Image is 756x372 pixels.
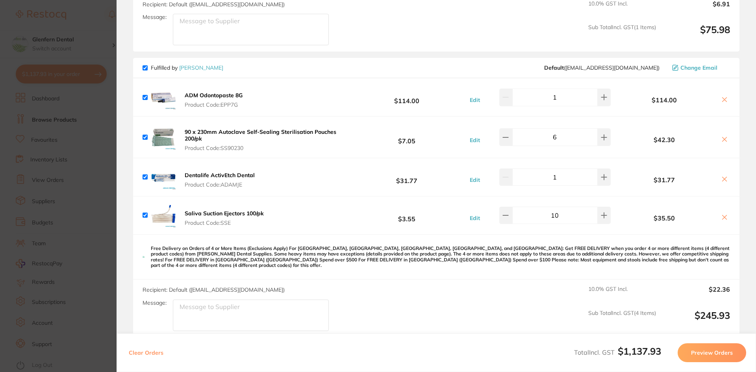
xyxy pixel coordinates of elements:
[143,14,167,20] label: Message:
[34,12,140,20] div: Hi [PERSON_NAME],
[678,343,746,362] button: Preview Orders
[126,343,166,362] button: Clear Orders
[34,133,140,141] p: Message from Restocq, sent 4h ago
[467,215,482,222] button: Edit
[348,130,465,144] b: $7.05
[618,345,661,357] b: $1,137.93
[467,96,482,104] button: Edit
[34,67,135,81] i: Discount will be applied on the supplier’s end.
[662,310,730,331] output: $245.93
[185,220,264,226] span: Product Code: SSE
[151,165,176,190] img: cjlncjhhaw
[574,348,661,356] span: Total Incl. GST
[143,286,285,293] span: Recipient: Default ( [EMAIL_ADDRESS][DOMAIN_NAME] )
[179,64,223,71] a: [PERSON_NAME]
[182,172,257,188] button: Dentalife ActivEtch Dental Product Code:ADAMJE
[151,85,176,110] img: dmNma3lyZQ
[12,7,146,146] div: message notification from Restocq, 4h ago. Hi Julia, Choose a greener path in healthcare! 🌱Get 20...
[34,24,140,31] div: Choose a greener path in healthcare!
[613,215,716,222] b: $35.50
[467,137,482,144] button: Edit
[588,286,656,303] span: 10.0 % GST Incl.
[34,35,140,82] div: 🌱Get 20% off all RePractice products on Restocq until [DATE]. Simply head to Browse Products and ...
[143,1,285,8] span: Recipient: Default ( [EMAIL_ADDRESS][DOMAIN_NAME] )
[185,128,336,142] b: 90 x 230mm Autoclave Self-Sealing Sterilisation Pouches 200/pk
[143,300,167,306] label: Message:
[182,210,266,226] button: Saliva Suction Ejectors 100/pk Product Code:SSE
[185,181,255,188] span: Product Code: ADAMJE
[151,246,730,268] p: Free Delivery on Orders of 4 or More Items (Exclusions Apply) For [GEOGRAPHIC_DATA], [GEOGRAPHIC_...
[151,203,176,228] img: NTJieGM4NQ
[185,145,346,151] span: Product Code: SS90230
[185,210,264,217] b: Saliva Suction Ejectors 100/pk
[680,65,717,71] span: Change Email
[613,176,716,183] b: $31.77
[182,128,348,151] button: 90 x 230mm Autoclave Self-Sealing Sterilisation Pouches 200/pk Product Code:SS90230
[18,14,30,27] img: Profile image for Restocq
[544,64,564,71] b: Default
[467,176,482,183] button: Edit
[151,65,223,71] p: Fulfilled by
[670,64,730,71] button: Change Email
[185,172,255,179] b: Dentalife ActivEtch Dental
[588,0,656,18] span: 10.0 % GST Incl.
[185,102,243,108] span: Product Code: EPP7G
[185,92,243,99] b: ADM Odontopaste 8G
[151,125,176,150] img: dXA1Y3BtZw
[588,24,656,46] span: Sub Total Incl. GST ( 1 Items)
[662,0,730,18] output: $6.91
[348,208,465,222] b: $3.55
[348,90,465,105] b: $114.00
[662,24,730,46] output: $75.98
[544,65,660,71] span: save@adamdental.com.au
[662,286,730,303] output: $22.36
[588,310,656,331] span: Sub Total Incl. GST ( 4 Items)
[34,12,140,130] div: Message content
[613,96,716,104] b: $114.00
[182,92,245,108] button: ADM Odontopaste 8G Product Code:EPP7G
[613,136,716,143] b: $42.30
[348,170,465,184] b: $31.77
